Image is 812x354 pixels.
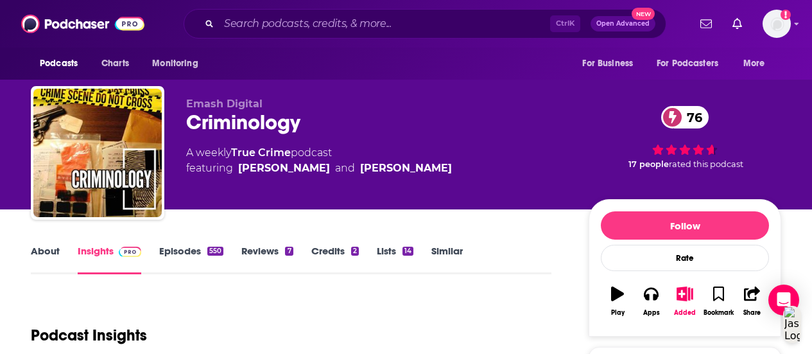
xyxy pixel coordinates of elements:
div: Bookmark [704,309,734,317]
h1: Podcast Insights [31,326,147,345]
span: featuring [186,161,452,176]
div: Apps [643,309,660,317]
span: New [632,8,655,20]
span: Open Advanced [596,21,650,27]
a: Show notifications dropdown [695,13,717,35]
div: Share [743,309,761,317]
span: Logged in as RebRoz5 [763,10,791,38]
div: [PERSON_NAME] [238,161,330,176]
a: Show notifications dropdown [727,13,747,35]
img: Podchaser Pro [119,247,141,257]
a: Charts [93,51,137,76]
div: 550 [207,247,223,256]
a: Lists14 [377,245,413,274]
button: Show profile menu [763,10,791,38]
span: Emash Digital [186,98,263,110]
button: Play [601,278,634,324]
span: Charts [101,55,129,73]
span: rated this podcast [669,159,743,169]
span: For Business [582,55,633,73]
span: 76 [674,106,709,128]
button: open menu [31,51,94,76]
div: 2 [351,247,359,256]
div: Play [611,309,625,317]
a: True Crime [231,146,291,159]
button: open menu [143,51,214,76]
span: 17 people [628,159,669,169]
a: InsightsPodchaser Pro [78,245,141,274]
div: Added [674,309,696,317]
span: Podcasts [40,55,78,73]
button: Apps [634,278,668,324]
div: Open Intercom Messenger [768,285,799,315]
div: 14 [402,247,413,256]
a: Reviews7 [241,245,293,274]
div: Rate [601,245,769,271]
button: open menu [648,51,737,76]
a: Similar [431,245,463,274]
input: Search podcasts, credits, & more... [219,13,550,34]
a: Credits2 [311,245,359,274]
span: More [743,55,765,73]
div: 7 [285,247,293,256]
button: Open AdvancedNew [591,16,655,31]
span: For Podcasters [657,55,718,73]
div: 76 17 peoplerated this podcast [589,98,781,177]
a: 76 [661,106,709,128]
svg: Add a profile image [781,10,791,20]
button: Follow [601,211,769,240]
button: Share [736,278,769,324]
img: Criminology [33,89,162,217]
span: Ctrl K [550,15,580,32]
div: A weekly podcast [186,145,452,176]
a: [PERSON_NAME] [360,161,452,176]
span: Monitoring [152,55,198,73]
button: open menu [734,51,781,76]
button: Added [668,278,702,324]
button: open menu [573,51,649,76]
div: Search podcasts, credits, & more... [184,9,666,39]
a: Episodes550 [159,245,223,274]
span: and [335,161,355,176]
button: Bookmark [702,278,735,324]
img: User Profile [763,10,791,38]
img: Podchaser - Follow, Share and Rate Podcasts [21,12,144,36]
a: About [31,245,60,274]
